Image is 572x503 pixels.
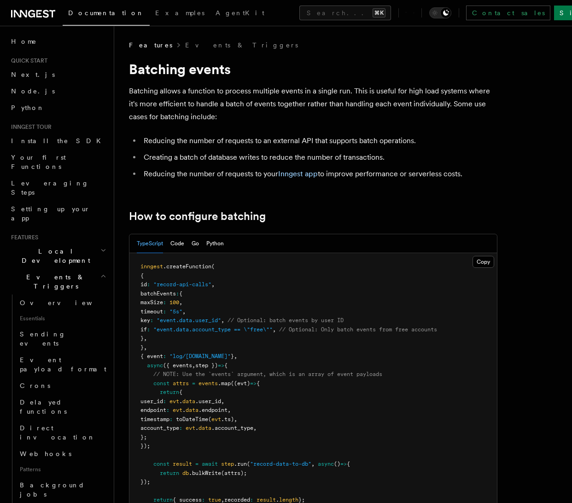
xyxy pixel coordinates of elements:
[173,461,192,467] span: result
[7,83,108,99] a: Node.js
[20,382,50,389] span: Crons
[7,149,108,175] a: Your first Functions
[186,425,195,431] span: evt
[140,335,144,341] span: }
[279,326,437,333] span: // Optional: Only batch events from free accounts
[273,326,276,333] span: ,
[279,497,298,503] span: length
[195,461,198,467] span: =
[7,33,108,50] a: Home
[147,281,150,288] span: :
[211,281,215,288] span: ,
[153,326,273,333] span: "event.data.account_type == \"free\""
[150,317,153,324] span: :
[11,154,66,170] span: Your first Functions
[140,407,166,413] span: endpoint
[16,377,108,394] a: Crons
[140,326,147,333] span: if
[144,344,147,351] span: ,
[221,470,247,476] span: (attrs);
[140,263,163,270] span: inngest
[253,425,257,431] span: ,
[16,394,108,420] a: Delayed functions
[234,353,237,359] span: ,
[7,243,108,269] button: Local Development
[16,477,108,503] a: Background jobs
[140,353,163,359] span: { event
[160,389,179,395] span: return
[7,99,108,116] a: Python
[129,85,497,123] p: Batching allows a function to process multiple events in a single run. This is useful for high lo...
[185,40,298,50] a: Events & Triggers
[16,326,108,352] a: Sending events
[195,398,221,405] span: .user_id
[140,398,163,405] span: user_id
[234,416,237,422] span: ,
[198,425,211,431] span: data
[7,66,108,83] a: Next.js
[179,299,182,306] span: ,
[373,8,385,17] kbd: ⌘K
[7,272,100,291] span: Events & Triggers
[169,308,182,315] span: "5s"
[208,497,221,503] span: true
[11,137,106,145] span: Install the SDK
[147,362,163,369] span: async
[169,416,173,422] span: :
[141,168,497,180] li: Reducing the number of requests to your to improve performance or serverless costs.
[160,470,179,476] span: return
[11,179,89,196] span: Leveraging Steps
[473,256,494,268] button: Copy
[20,356,106,373] span: Event payload format
[192,362,195,369] span: ,
[163,263,211,270] span: .createFunction
[179,290,182,297] span: {
[16,352,108,377] a: Event payload format
[163,362,192,369] span: ({ events
[20,450,71,457] span: Webhooks
[140,443,150,449] span: });
[221,497,224,503] span: ,
[163,308,166,315] span: :
[7,234,38,241] span: Features
[210,3,270,25] a: AgentKit
[153,281,211,288] span: "record-api-calls"
[334,461,340,467] span: ()
[216,9,264,17] span: AgentKit
[20,481,85,498] span: Background jobs
[153,371,382,377] span: // NOTE: Use the `events` argument, which is an array of event payloads
[169,353,231,359] span: "log/[DOMAIN_NAME]"
[234,461,247,467] span: .run
[140,479,150,485] span: });
[276,497,279,503] span: .
[211,425,253,431] span: .account_type
[231,380,250,387] span: ((evt)
[198,407,228,413] span: .endpoint
[179,398,182,405] span: .
[140,317,150,324] span: key
[20,299,115,306] span: Overview
[257,380,260,387] span: {
[298,497,305,503] span: };
[153,497,173,503] span: return
[218,362,224,369] span: =>
[318,461,334,467] span: async
[11,71,55,78] span: Next.js
[173,380,189,387] span: attrs
[206,234,224,253] button: Python
[228,317,344,324] span: // Optional: batch events by user ID
[182,407,186,413] span: .
[182,470,189,476] span: db
[224,362,228,369] span: {
[140,290,176,297] span: batchEvents
[144,335,147,341] span: ,
[192,234,199,253] button: Go
[153,461,169,467] span: const
[211,416,221,422] span: evt
[20,424,95,441] span: Direct invocation
[231,353,234,359] span: }
[155,9,204,17] span: Examples
[347,461,350,467] span: {
[429,7,451,18] button: Toggle dark mode
[202,461,218,467] span: await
